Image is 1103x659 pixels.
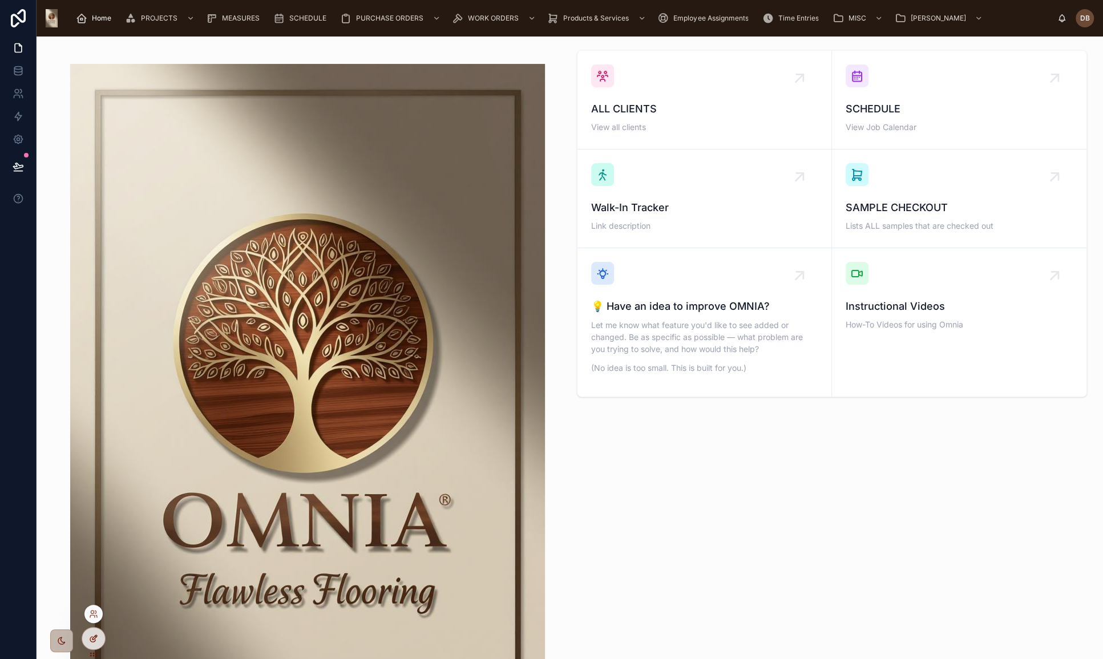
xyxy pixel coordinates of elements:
span: PROJECTS [141,14,177,23]
p: (No idea is too small. This is built for you.) [591,362,818,374]
span: Products & Services [563,14,629,23]
span: ALL CLIENTS [591,101,818,117]
span: MEASURES [222,14,260,23]
a: [PERSON_NAME] [891,8,988,29]
a: Walk-In TrackerLink description [577,149,832,248]
span: DB [1080,14,1090,23]
a: Instructional VideosHow-To Videos for using Omnia [832,248,1086,397]
span: Time Entries [778,14,818,23]
a: SAMPLE CHECKOUTLists ALL samples that are checked out [832,149,1086,248]
a: MISC [829,8,888,29]
p: Let me know what feature you'd like to see added or changed. Be as specific as possible — what pr... [591,319,818,355]
a: Products & Services [544,8,652,29]
span: SCHEDULE [846,101,1073,117]
span: View all clients [591,122,818,133]
a: Time Entries [758,8,826,29]
span: Instructional Videos [846,298,1073,314]
span: Employee Assignments [673,14,748,23]
a: SCHEDULEView Job Calendar [832,51,1086,149]
a: ALL CLIENTSView all clients [577,51,832,149]
span: View Job Calendar [846,122,1073,133]
span: SAMPLE CHECKOUT [846,200,1073,216]
a: SCHEDULE [270,8,334,29]
span: MISC [848,14,866,23]
span: WORK ORDERS [468,14,519,23]
img: App logo [46,9,58,27]
a: Home [72,8,119,29]
span: SCHEDULE [289,14,326,23]
a: Employee Assignments [654,8,756,29]
span: Lists ALL samples that are checked out [846,220,1073,232]
div: scrollable content [67,6,1057,31]
span: Home [92,14,111,23]
a: PURCHASE ORDERS [337,8,446,29]
a: MEASURES [203,8,268,29]
a: WORK ORDERS [449,8,542,29]
span: 💡 Have an idea to improve OMNIA? [591,298,818,314]
span: Link description [591,220,818,232]
span: How-To Videos for using Omnia [846,319,1073,330]
span: PURCHASE ORDERS [356,14,423,23]
a: PROJECTS [122,8,200,29]
a: 💡 Have an idea to improve OMNIA?Let me know what feature you'd like to see added or changed. Be a... [577,248,832,397]
span: Walk-In Tracker [591,200,818,216]
span: [PERSON_NAME] [910,14,965,23]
